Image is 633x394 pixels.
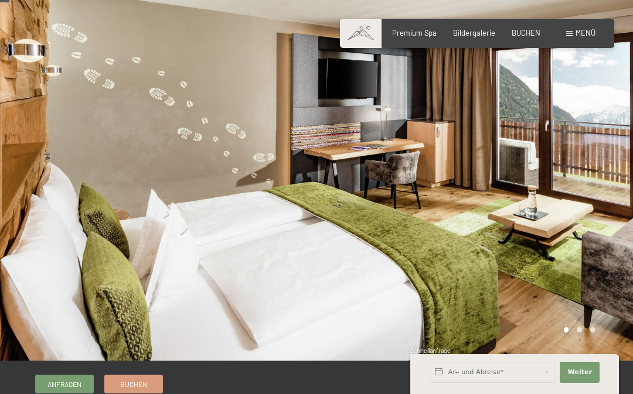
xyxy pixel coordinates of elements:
button: Weiter [560,362,600,383]
span: Anfragen [47,379,81,389]
a: Buchen [105,375,162,393]
a: Anfragen [36,375,93,393]
span: Menü [576,28,595,37]
a: BUCHEN [512,28,540,37]
a: Bildergalerie [453,28,495,37]
span: Buchen [120,379,147,389]
span: Schnellanfrage [410,347,451,354]
span: Weiter [567,368,592,377]
a: Premium Spa [392,28,437,37]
